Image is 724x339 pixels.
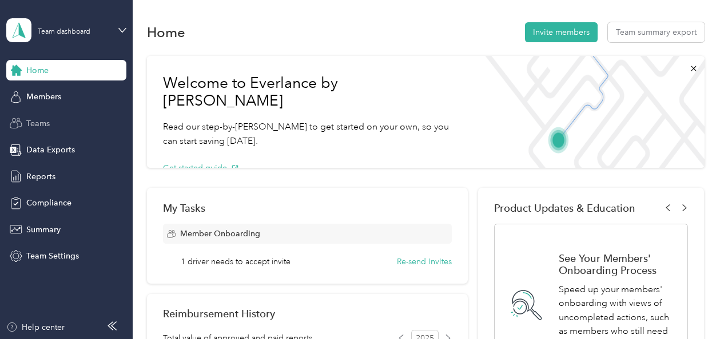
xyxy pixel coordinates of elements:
[26,250,79,262] span: Team Settings
[147,26,185,38] h1: Home
[163,74,460,110] h1: Welcome to Everlance by [PERSON_NAME]
[163,202,452,214] div: My Tasks
[559,252,676,276] h1: See Your Members' Onboarding Process
[163,308,275,320] h2: Reimbursement History
[38,29,90,35] div: Team dashboard
[397,256,452,268] button: Re-send invites
[26,118,50,130] span: Teams
[26,144,75,156] span: Data Exports
[26,171,55,183] span: Reports
[181,256,291,268] span: 1 driver needs to accept invite
[525,22,598,42] button: Invite members
[26,197,71,209] span: Compliance
[26,91,61,103] span: Members
[476,56,705,168] img: Welcome to everlance
[6,321,65,333] button: Help center
[180,228,260,240] span: Member Onboarding
[26,64,49,76] span: Home
[494,202,635,214] span: Product Updates & Education
[163,120,460,148] p: Read our step-by-[PERSON_NAME] to get started on your own, so you can start saving [DATE].
[660,275,724,339] iframe: Everlance-gr Chat Button Frame
[608,22,705,42] button: Team summary export
[26,224,61,236] span: Summary
[163,162,239,174] button: Get started guide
